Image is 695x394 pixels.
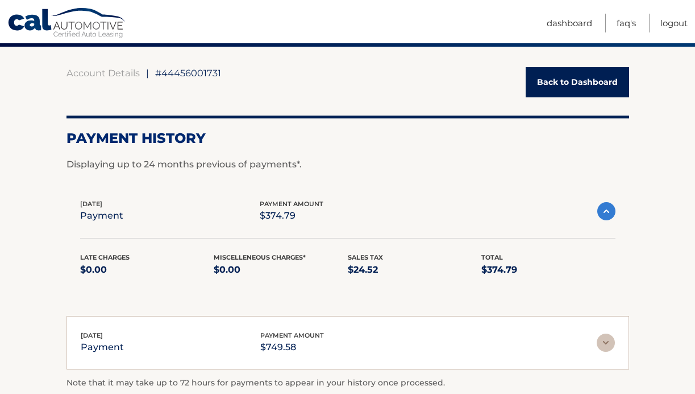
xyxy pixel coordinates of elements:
p: Note that it may take up to 72 hours for payments to appear in your history once processed. [66,376,629,390]
a: Cal Automotive [7,7,127,40]
img: accordion-active.svg [597,202,615,220]
a: Account Details [66,67,140,79]
span: [DATE] [81,331,103,339]
p: $374.79 [481,262,615,278]
span: Total [481,253,503,261]
p: $0.00 [80,262,214,278]
p: $0.00 [214,262,348,278]
p: $374.79 [260,208,323,224]
p: $24.52 [348,262,482,278]
span: #44456001731 [155,67,221,79]
p: payment [81,339,124,355]
span: payment amount [260,200,323,208]
span: Late Charges [80,253,130,261]
span: | [146,67,149,79]
a: Logout [660,14,688,32]
img: accordion-rest.svg [597,334,615,352]
a: Dashboard [547,14,592,32]
p: Displaying up to 24 months previous of payments*. [66,158,629,171]
span: Miscelleneous Charges* [214,253,306,261]
p: payment [80,208,123,224]
span: payment amount [260,331,324,339]
h2: Payment History [66,130,629,147]
p: $749.58 [260,339,324,355]
span: Sales Tax [348,253,383,261]
span: [DATE] [80,200,102,208]
a: FAQ's [617,14,636,32]
a: Back to Dashboard [526,67,629,97]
